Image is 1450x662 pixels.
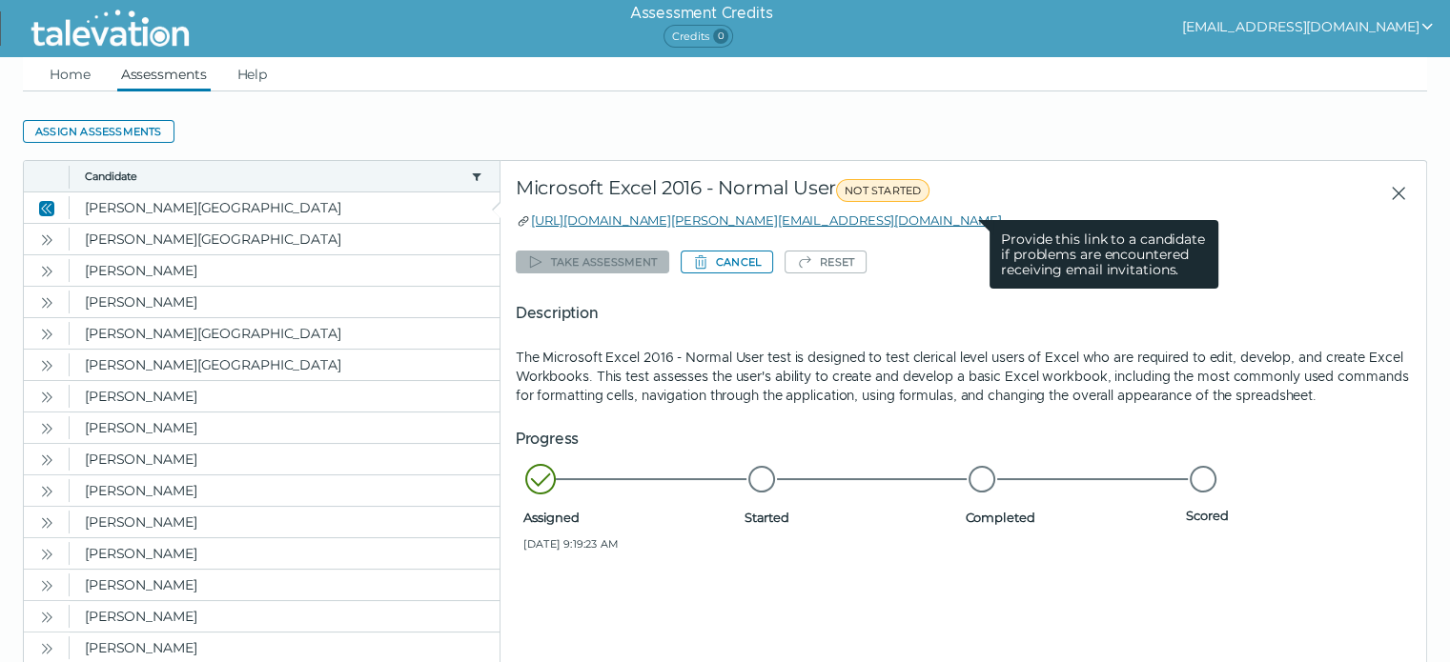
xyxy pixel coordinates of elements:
[35,636,58,659] button: Open
[39,327,54,342] cds-icon: Open
[39,264,54,279] cds-icon: Open
[70,224,500,254] clr-dg-cell: [PERSON_NAME][GEOGRAPHIC_DATA]
[35,573,58,596] button: Open
[39,201,54,216] cds-icon: Close
[39,484,54,499] cds-icon: Open
[70,255,500,286] clr-dg-cell: [PERSON_NAME]
[1375,176,1411,211] button: Close
[39,515,54,531] cds-icon: Open
[531,212,1002,228] a: [URL][DOMAIN_NAME][PERSON_NAME][EMAIL_ADDRESS][DOMAIN_NAME]
[70,538,500,569] clr-dg-cell: [PERSON_NAME]
[965,510,1178,525] span: Completed
[785,251,867,273] button: Reset
[85,169,463,184] button: Candidate
[681,251,773,273] button: Cancel
[516,428,1411,451] h5: Progress
[23,120,174,143] button: Assign assessments
[35,291,58,313] button: Open
[46,57,94,91] a: Home
[630,2,772,25] h6: Assessment Credits
[39,390,54,405] cds-icon: Open
[39,547,54,562] cds-icon: Open
[516,348,1411,405] p: The Microsoft Excel 2016 - Normal User test is designed to test clerical level users of Excel who...
[35,196,58,219] button: Close
[35,228,58,251] button: Open
[70,444,500,474] clr-dg-cell: [PERSON_NAME]
[117,57,211,91] a: Assessments
[70,507,500,537] clr-dg-cell: [PERSON_NAME]
[70,475,500,506] clr-dg-cell: [PERSON_NAME]
[70,350,500,380] clr-dg-cell: [PERSON_NAME][GEOGRAPHIC_DATA]
[70,601,500,632] clr-dg-cell: [PERSON_NAME]
[35,259,58,282] button: Open
[23,5,197,52] img: Talevation_Logo_Transparent_white.png
[35,605,58,628] button: Open
[1182,15,1435,38] button: show user actions
[39,232,54,248] cds-icon: Open
[39,358,54,373] cds-icon: Open
[523,510,737,525] span: Assigned
[516,251,669,273] button: Take assessment
[70,570,500,600] clr-dg-cell: [PERSON_NAME]
[35,353,58,376] button: Open
[713,29,728,44] span: 0
[35,511,58,533] button: Open
[745,510,958,525] span: Started
[35,542,58,565] button: Open
[523,536,737,552] span: [DATE] 9:19:23 AM
[516,302,1411,325] h5: Description
[39,610,54,625] cds-icon: Open
[70,412,500,443] clr-dg-cell: [PERSON_NAME]
[39,295,54,311] cds-icon: Open
[836,179,929,202] span: NOT STARTED
[39,641,54,656] cds-icon: Open
[39,421,54,436] cds-icon: Open
[664,25,733,48] span: Credits
[39,578,54,593] cds-icon: Open
[70,381,500,411] clr-dg-cell: [PERSON_NAME]
[35,448,58,471] button: Open
[35,479,58,502] button: Open
[70,287,500,317] clr-dg-cell: [PERSON_NAME]
[70,318,500,349] clr-dg-cell: [PERSON_NAME][GEOGRAPHIC_DATA]
[35,322,58,345] button: Open
[70,192,500,223] clr-dg-cell: [PERSON_NAME][GEOGRAPHIC_DATA]
[1186,508,1399,523] span: Scored
[469,169,484,184] button: candidate filter
[35,416,58,439] button: Open
[234,57,272,91] a: Help
[39,452,54,468] cds-icon: Open
[990,220,1218,289] clr-tooltip-content: Provide this link to a candidate if problems are encountered receiving email invitations.
[35,385,58,408] button: Open
[516,176,1156,211] div: Microsoft Excel 2016 - Normal User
